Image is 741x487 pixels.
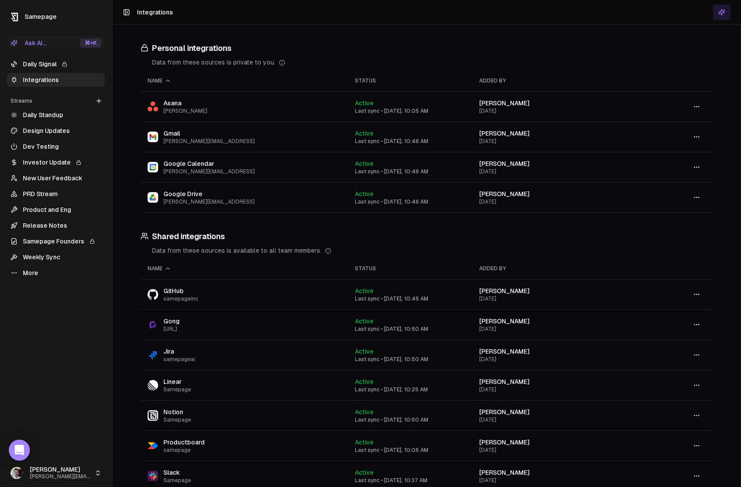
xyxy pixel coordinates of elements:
[163,190,255,198] span: Google Drive
[163,477,191,484] span: Samepage
[25,13,57,20] span: Samepage
[355,168,465,175] div: Last sync • [DATE], 10:46 AM
[479,190,530,197] span: [PERSON_NAME]
[355,190,373,197] span: Active
[479,469,530,476] span: [PERSON_NAME]
[141,42,712,54] h3: Personal integrations
[355,477,465,484] div: Last sync • [DATE], 10:37 AM
[163,107,207,115] span: [PERSON_NAME]
[355,447,465,454] div: Last sync • [DATE], 10:05 AM
[148,319,158,330] img: Gong
[479,318,530,325] span: [PERSON_NAME]
[355,416,465,423] div: Last sync • [DATE], 10:50 AM
[479,378,530,385] span: [PERSON_NAME]
[137,8,173,17] h1: Integrations
[479,408,530,415] span: [PERSON_NAME]
[80,38,101,48] div: ⌘ +K
[355,160,373,167] span: Active
[479,168,631,175] div: [DATE]
[163,386,191,393] span: Samepage
[355,138,465,145] div: Last sync • [DATE], 10:46 AM
[7,57,105,71] a: Daily Signal
[163,347,195,356] span: Jira
[355,265,465,272] div: Status
[11,467,23,479] img: _image
[479,138,631,145] div: [DATE]
[163,438,205,447] span: Productboard
[148,132,158,142] img: Gmail
[479,107,631,115] div: [DATE]
[152,58,712,67] div: Data from these sources is private to you.
[479,386,631,393] div: [DATE]
[355,77,465,84] div: Status
[479,416,631,423] div: [DATE]
[30,466,91,474] span: [PERSON_NAME]
[141,230,712,243] h3: Shared integrations
[7,155,105,169] a: Investor Update
[479,265,631,272] div: Added by
[163,317,180,326] span: Gong
[7,462,105,483] button: [PERSON_NAME][PERSON_NAME][EMAIL_ADDRESS]
[163,295,198,302] span: samepageinc
[163,447,205,454] span: samepage
[479,477,631,484] div: [DATE]
[479,160,530,167] span: [PERSON_NAME]
[479,356,631,363] div: [DATE]
[148,410,158,421] img: Notion
[148,265,341,272] div: Name
[479,130,530,137] span: [PERSON_NAME]
[163,468,191,477] span: Slack
[479,295,631,302] div: [DATE]
[355,378,373,385] span: Active
[355,408,373,415] span: Active
[355,198,465,205] div: Last sync • [DATE], 10:46 AM
[479,198,631,205] div: [DATE]
[479,348,530,355] span: [PERSON_NAME]
[7,218,105,233] a: Release Notes
[148,440,158,451] img: Productboard
[148,162,158,172] img: Google Calendar
[148,77,341,84] div: Name
[163,286,198,295] span: GitHub
[163,168,255,175] span: [PERSON_NAME][EMAIL_ADDRESS]
[163,377,191,386] span: Linear
[479,447,631,454] div: [DATE]
[7,250,105,264] a: Weekly Sync
[355,469,373,476] span: Active
[7,234,105,248] a: Samepage Founders
[355,356,465,363] div: Last sync • [DATE], 10:50 AM
[148,101,158,111] img: Asana
[163,408,191,416] span: Notion
[148,380,158,390] img: Linear
[7,124,105,138] a: Design Updates
[355,100,373,107] span: Active
[355,130,373,137] span: Active
[7,108,105,122] a: Daily Standup
[148,289,158,299] img: GitHub
[7,266,105,280] a: More
[163,356,195,363] span: samepageai
[479,77,631,84] div: Added by
[148,192,158,203] img: Google Drive
[355,348,373,355] span: Active
[7,140,105,154] a: Dev Testing
[479,439,530,446] span: [PERSON_NAME]
[163,326,180,333] span: [URL]
[7,73,105,87] a: Integrations
[355,318,373,325] span: Active
[7,203,105,217] a: Product and Eng
[152,246,712,255] div: Data from these sources is available to all team members.
[355,295,465,302] div: Last sync • [DATE], 10:45 AM
[7,94,105,108] div: Streams
[355,287,373,294] span: Active
[148,350,158,360] img: Jira
[163,159,255,168] span: Google Calendar
[479,100,530,107] span: [PERSON_NAME]
[479,287,530,294] span: [PERSON_NAME]
[355,107,465,115] div: Last sync • [DATE], 10:05 AM
[163,99,207,107] span: Asana
[479,326,631,333] div: [DATE]
[355,439,373,446] span: Active
[7,36,105,50] button: Ask AI...⌘+K
[7,171,105,185] a: New User Feedback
